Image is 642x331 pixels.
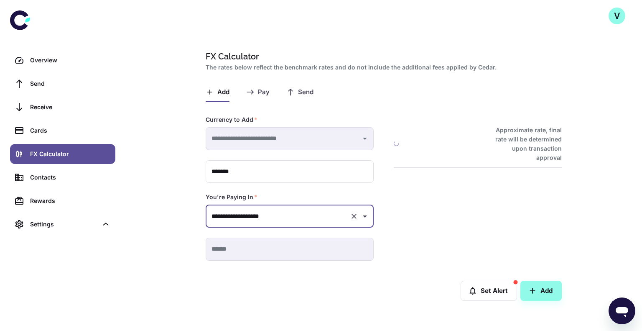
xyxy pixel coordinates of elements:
h1: FX Calculator [206,50,558,63]
label: Currency to Add [206,115,257,124]
button: Clear [348,210,360,222]
span: Pay [258,88,270,96]
div: Cards [30,126,110,135]
label: You're Paying In [206,193,257,201]
a: Contacts [10,167,115,187]
a: Rewards [10,191,115,211]
iframe: Button to launch messaging window [609,298,635,324]
div: Contacts [30,173,110,182]
a: Overview [10,50,115,70]
a: FX Calculator [10,144,115,164]
a: Receive [10,97,115,117]
div: Receive [30,103,110,112]
button: Add [520,281,562,301]
div: Rewards [30,196,110,205]
div: Settings [10,214,115,234]
span: Add [217,88,229,96]
button: Open [359,210,371,222]
div: Overview [30,56,110,65]
button: V [609,8,625,24]
h6: Approximate rate, final rate will be determined upon transaction approval [486,126,562,162]
h2: The rates below reflect the benchmark rates and do not include the additional fees applied by Cedar. [206,63,558,72]
div: Send [30,79,110,88]
button: Set Alert [461,281,517,301]
div: Settings [30,220,98,229]
span: Send [298,88,313,96]
div: FX Calculator [30,149,110,159]
a: Send [10,74,115,94]
a: Cards [10,121,115,141]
